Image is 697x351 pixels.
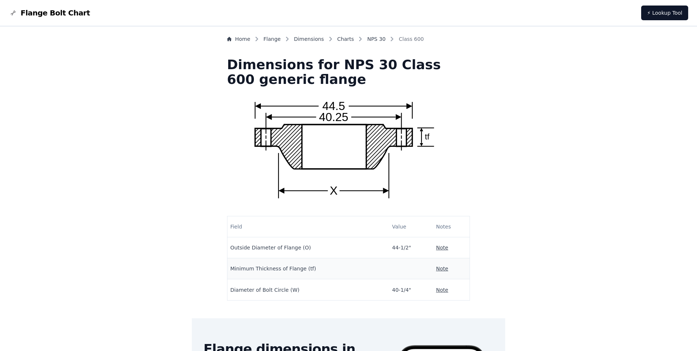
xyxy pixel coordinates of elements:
[436,265,448,272] button: Note
[641,6,688,20] a: ⚡ Lookup Tool
[9,8,90,18] a: Flange Bolt Chart LogoFlange Bolt Chart
[425,132,430,141] text: tf
[436,244,448,251] button: Note
[21,8,90,18] span: Flange Bolt Chart
[433,216,470,237] th: Notes
[389,216,433,237] th: Value
[389,279,433,300] td: 40-1/4"
[227,35,250,43] a: Home
[337,35,354,43] a: Charts
[263,35,281,43] a: Flange
[389,237,433,258] td: 44-1/2"
[227,216,389,237] th: Field
[330,184,338,197] text: X
[227,279,389,300] td: Diameter of Bolt Circle (W)
[319,110,349,124] text: 40.25
[436,286,448,294] button: Note
[323,99,345,113] text: 44.5
[227,35,470,46] nav: Breadcrumb
[227,57,470,87] h1: Dimensions for NPS 30 Class 600 generic flange
[367,35,385,43] a: NPS 30
[227,258,389,279] td: Minimum Thickness of Flange (tf)
[9,8,18,17] img: Flange Bolt Chart Logo
[227,237,389,258] td: Outside Diameter of Flange (O)
[294,35,324,43] a: Dimensions
[399,35,424,43] span: Class 600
